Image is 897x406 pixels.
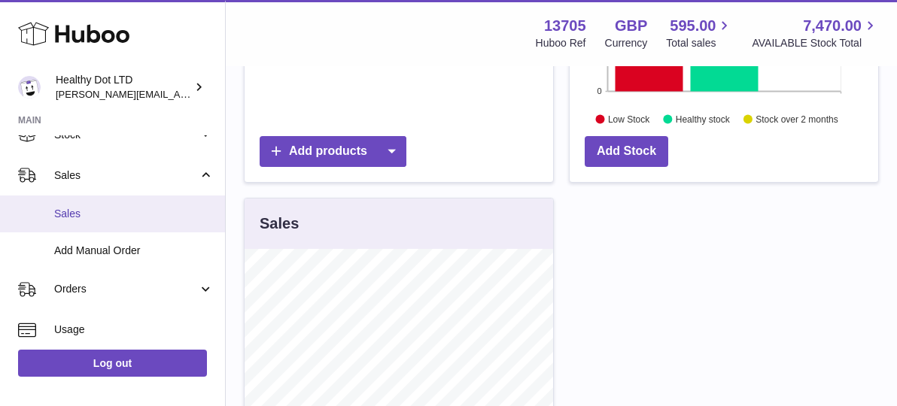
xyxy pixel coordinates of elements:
span: Total sales [666,36,733,50]
a: 595.00 Total sales [666,16,733,50]
a: Add Stock [585,136,668,167]
strong: GBP [615,16,647,36]
a: Add products [260,136,406,167]
span: 595.00 [670,16,716,36]
div: Healthy Dot LTD [56,73,191,101]
a: 7,470.00 AVAILABLE Stock Total [752,16,879,50]
div: Huboo Ref [536,36,586,50]
strong: 13705 [544,16,586,36]
a: Log out [18,350,207,377]
span: Orders [54,282,198,296]
span: Usage [54,323,214,337]
span: AVAILABLE Stock Total [752,36,879,50]
h3: Sales [260,214,299,234]
span: Add Manual Order [54,244,214,258]
text: Stock over 2 months [756,114,838,124]
text: Healthy stock [676,114,731,124]
text: 0 [597,86,601,95]
img: Dorothy@healthydot.com [18,76,41,98]
span: Sales [54,207,214,221]
span: Sales [54,168,198,183]
text: Low Stock [608,114,650,124]
span: [PERSON_NAME][EMAIL_ADDRESS][DOMAIN_NAME] [56,88,302,100]
span: 7,470.00 [803,16,862,36]
div: Currency [605,36,648,50]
